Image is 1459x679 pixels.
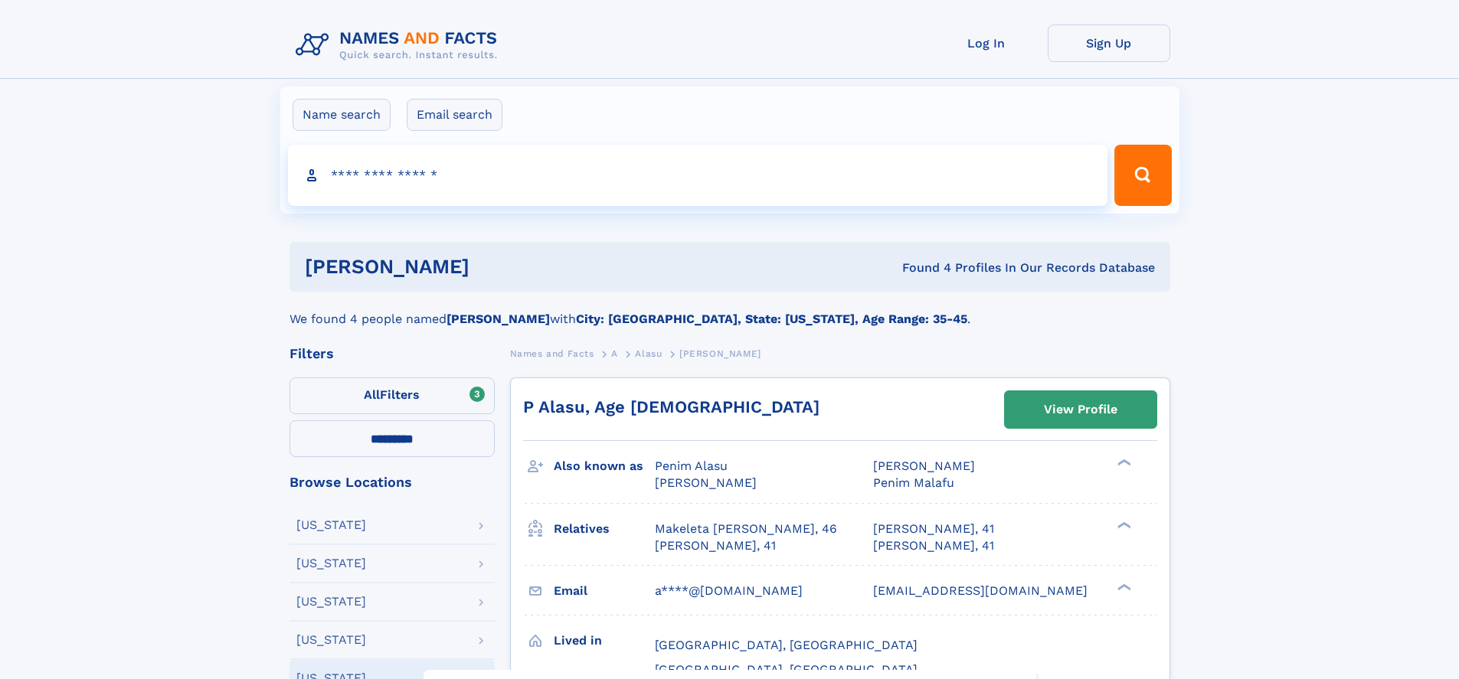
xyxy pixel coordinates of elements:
[290,24,510,66] img: Logo Names and Facts
[290,377,495,414] label: Filters
[635,348,662,359] span: Alasu
[554,578,655,604] h3: Email
[1114,458,1132,468] div: ❯
[873,475,954,490] span: Penim Malafu
[655,537,776,554] a: [PERSON_NAME], 41
[873,537,994,554] a: [PERSON_NAME], 41
[611,348,618,359] span: A
[364,387,380,402] span: All
[1114,520,1132,530] div: ❯
[576,312,967,326] b: City: [GEOGRAPHIC_DATA], State: [US_STATE], Age Range: 35-45
[407,99,502,131] label: Email search
[655,638,918,652] span: [GEOGRAPHIC_DATA], [GEOGRAPHIC_DATA]
[685,260,1155,276] div: Found 4 Profiles In Our Records Database
[1114,582,1132,592] div: ❯
[554,453,655,479] h3: Also known as
[655,475,757,490] span: [PERSON_NAME]
[655,459,728,473] span: Penim Alasu
[873,583,1088,598] span: [EMAIL_ADDRESS][DOMAIN_NAME]
[925,24,1048,62] a: Log In
[293,99,391,131] label: Name search
[554,628,655,654] h3: Lived in
[305,257,686,276] h1: [PERSON_NAME]
[296,557,366,570] div: [US_STATE]
[447,312,550,326] b: [PERSON_NAME]
[1048,24,1170,62] a: Sign Up
[873,459,975,473] span: [PERSON_NAME]
[1114,145,1171,206] button: Search Button
[296,634,366,646] div: [US_STATE]
[873,521,994,537] a: [PERSON_NAME], 41
[1005,391,1156,428] a: View Profile
[679,348,761,359] span: [PERSON_NAME]
[655,662,918,677] span: [GEOGRAPHIC_DATA], [GEOGRAPHIC_DATA]
[290,292,1170,328] div: We found 4 people named with .
[296,519,366,531] div: [US_STATE]
[635,344,662,363] a: Alasu
[288,145,1108,206] input: search input
[296,596,366,608] div: [US_STATE]
[554,516,655,542] h3: Relatives
[290,475,495,489] div: Browse Locations
[611,344,618,363] a: A
[1044,392,1117,427] div: View Profile
[290,347,495,361] div: Filters
[655,521,837,537] a: Makeleta [PERSON_NAME], 46
[510,344,594,363] a: Names and Facts
[523,397,819,416] a: P Alasu, Age [DEMOGRAPHIC_DATA]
